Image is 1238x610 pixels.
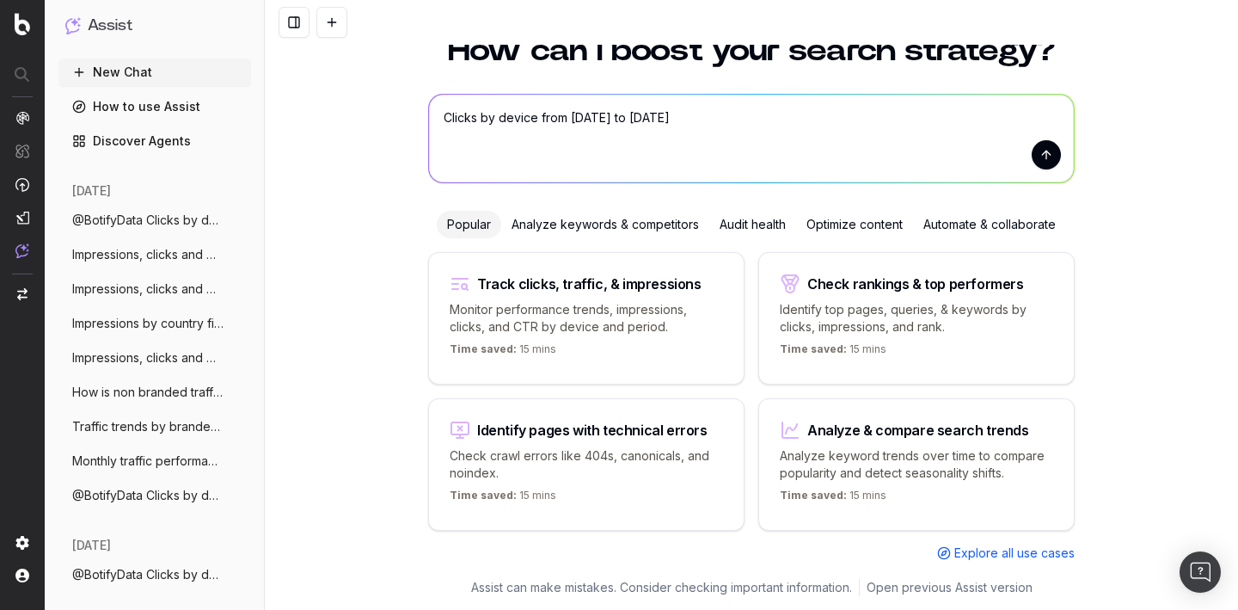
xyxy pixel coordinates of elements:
[428,35,1075,66] h1: How can I boost your search strategy?
[780,447,1053,482] p: Analyze keyword trends over time to compare popularity and detect seasonality shifts.
[58,127,251,155] a: Discover Agents
[450,342,517,355] span: Time saved:
[58,561,251,588] button: @BotifyData Clicks by device from 1st Se
[780,342,847,355] span: Time saved:
[72,280,224,298] span: Impressions, clicks and CTR by country a
[501,211,709,238] div: Analyze keywords & competitors
[796,211,913,238] div: Optimize content
[477,423,708,437] div: Identify pages with technical errors
[65,17,81,34] img: Assist
[58,413,251,441] button: Traffic trends by branded vs non branded
[72,453,224,470] span: Monthly traffic performance across devic
[72,315,224,332] span: Impressions by country filtered on compl
[429,95,1074,182] textarea: Clicks by device from [DATE] to [DATE]
[450,489,517,502] span: Time saved:
[709,211,796,238] div: Audit health
[15,144,29,158] img: Intelligence
[72,349,224,367] span: Impressions, clicks and CTR by country a
[58,275,251,303] button: Impressions, clicks and CTR by country a
[72,182,111,200] span: [DATE]
[58,482,251,509] button: @BotifyData Clicks by device from 1st Se
[58,344,251,372] button: Impressions, clicks and CTR by country a
[807,423,1029,437] div: Analyze & compare search trends
[58,379,251,406] button: How is non branded traffic trending YoY
[72,212,224,229] span: @BotifyData Clicks by device from 1st Se
[450,301,723,336] p: Monitor performance trends, impressions, clicks, and CTR by device and period.
[780,489,886,509] p: 15 mins
[72,487,224,504] span: @BotifyData Clicks by device from 1st Se
[450,342,556,363] p: 15 mins
[72,566,224,583] span: @BotifyData Clicks by device from 1st Se
[15,211,29,225] img: Studio
[780,489,847,502] span: Time saved:
[437,211,501,238] div: Popular
[937,545,1075,562] a: Explore all use cases
[954,545,1075,562] span: Explore all use cases
[58,310,251,337] button: Impressions by country filtered on compl
[15,243,29,258] img: Assist
[17,288,28,300] img: Switch project
[471,579,852,596] p: Assist can make mistakes. Consider checking important information.
[58,447,251,475] button: Monthly traffic performance across devic
[450,489,556,509] p: 15 mins
[58,241,251,268] button: Impressions, clicks and CTR by country a
[15,111,29,125] img: Analytics
[450,447,723,482] p: Check crawl errors like 404s, canonicals, and noindex.
[72,537,111,554] span: [DATE]
[780,342,886,363] p: 15 mins
[72,418,224,435] span: Traffic trends by branded vs non branded
[15,569,29,582] img: My account
[65,14,244,38] button: Assist
[477,277,702,291] div: Track clicks, traffic, & impressions
[1180,551,1221,593] div: Ouvrir le Messenger Intercom
[913,211,1066,238] div: Automate & collaborate
[807,277,1024,291] div: Check rankings & top performers
[88,14,132,38] h1: Assist
[867,579,1033,596] a: Open previous Assist version
[58,93,251,120] a: How to use Assist
[72,384,224,401] span: How is non branded traffic trending YoY
[58,206,251,234] button: @BotifyData Clicks by device from 1st Se
[780,301,1053,336] p: Identify top pages, queries, & keywords by clicks, impressions, and rank.
[72,246,224,263] span: Impressions, clicks and CTR by country a
[58,59,251,86] button: New Chat
[15,13,30,35] img: Botify logo
[15,177,29,192] img: Activation
[15,536,29,550] img: Setting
